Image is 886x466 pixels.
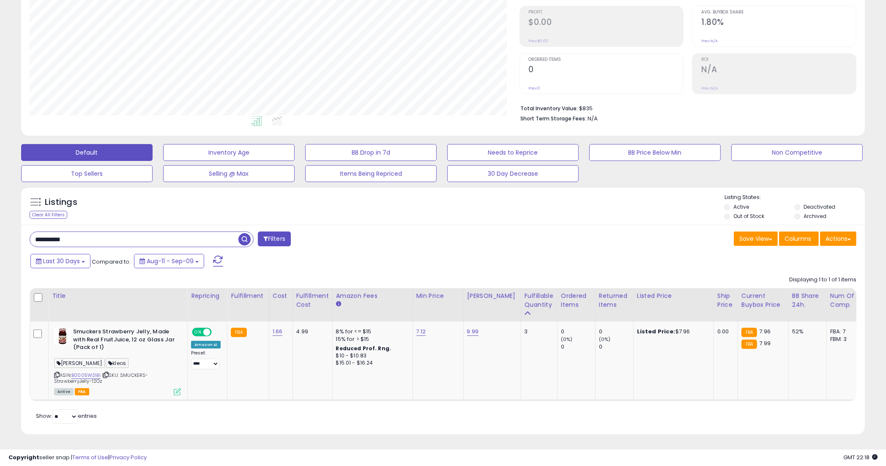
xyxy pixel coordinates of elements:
div: 0 [599,328,633,335]
label: Out of Stock [733,213,764,220]
div: Num of Comp. [830,292,861,309]
label: Deactivated [804,203,835,210]
div: Fulfillable Quantity [525,292,554,309]
div: 0.00 [717,328,731,335]
h2: 1.80% [701,17,856,29]
button: BB Price Below Min [589,144,721,161]
div: Returned Items [599,292,630,309]
small: (0%) [599,336,611,343]
a: Privacy Policy [109,453,147,461]
span: 7.96 [759,327,771,335]
div: Fulfillment Cost [296,292,329,309]
div: Listed Price [637,292,710,300]
button: Save View [734,232,778,246]
b: Listed Price: [637,327,675,335]
div: 0 [599,343,633,351]
b: Reduced Prof. Rng. [336,345,391,352]
small: Prev: $0.00 [529,38,549,44]
label: Active [733,203,749,210]
div: Amazon AI [191,341,221,349]
b: Short Term Storage Fees: [521,115,587,122]
div: $15.01 - $16.24 [336,360,406,367]
button: Columns [779,232,819,246]
small: Prev: N/A [701,38,718,44]
h2: N/A [701,65,856,76]
a: 7.12 [416,327,426,336]
div: Repricing [191,292,224,300]
span: FBA [75,388,89,395]
span: Compared to: [92,258,131,266]
button: Non Competitive [731,144,863,161]
small: Amazon Fees. [336,300,341,308]
div: Min Price [416,292,460,300]
span: Aug-11 - Sep-09 [147,257,194,265]
span: Profit [529,10,684,15]
small: (0%) [561,336,573,343]
span: ON [193,329,203,336]
div: Current Buybox Price [741,292,785,309]
button: Inventory Age [163,144,295,161]
small: Prev: N/A [701,86,718,91]
h2: $0.00 [529,17,684,29]
button: Actions [820,232,856,246]
div: Cost [273,292,289,300]
div: FBM: 3 [830,335,858,343]
span: ROI [701,57,856,62]
img: 51DWBdRaV0L._SL40_.jpg [54,328,71,345]
button: Top Sellers [21,165,153,182]
b: Total Inventory Value: [521,105,578,112]
span: Show: entries [36,412,97,420]
div: Ordered Items [561,292,592,309]
h2: 0 [529,65,684,76]
button: Default [21,144,153,161]
button: 30 Day Decrease [447,165,579,182]
div: Amazon Fees [336,292,409,300]
button: BB Drop in 7d [305,144,437,161]
div: ASIN: [54,328,181,395]
a: B0005WS1BI [71,372,101,379]
div: 4.99 [296,328,326,335]
button: Aug-11 - Sep-09 [134,254,204,268]
div: 3 [525,328,551,335]
label: Archived [804,213,826,220]
small: FBA [741,340,757,349]
div: seller snap | | [8,454,147,462]
div: [PERSON_NAME] [467,292,517,300]
button: Needs to Reprice [447,144,579,161]
div: Displaying 1 to 1 of 1 items [789,276,856,284]
div: 0 [561,328,595,335]
span: OFF [211,329,224,336]
small: Prev: 0 [529,86,541,91]
button: Filters [258,232,291,246]
span: Last 30 Days [43,257,80,265]
span: 2025-10-10 22:18 GMT [843,453,878,461]
div: Ship Price [717,292,734,309]
div: Clear All Filters [30,211,67,219]
span: | SKU: SMUCKERS-StrawberryJelly-12Oz [54,372,148,384]
button: Last 30 Days [30,254,90,268]
strong: Copyright [8,453,39,461]
div: FBA: 7 [830,328,858,335]
a: Terms of Use [72,453,108,461]
div: $10 - $10.83 [336,352,406,360]
div: Fulfillment [231,292,265,300]
div: 0 [561,343,595,351]
small: FBA [741,328,757,337]
span: Ordered Items [529,57,684,62]
button: Selling @ Max [163,165,295,182]
span: Columns [785,234,811,243]
div: 52% [792,328,820,335]
b: Smuckers Strawberry Jelly, Made with Real FruitJuice, 12 oz Glass Jar (Pack of 1) [73,328,176,354]
p: Listing States: [725,193,865,202]
div: Title [52,292,184,300]
span: 7.99 [759,339,771,347]
small: FBA [231,328,246,337]
li: $835 [521,103,850,113]
a: 1.66 [273,327,283,336]
button: Items Being Repriced [305,165,437,182]
span: All listings currently available for purchase on Amazon [54,388,74,395]
div: 8% for <= $15 [336,328,406,335]
div: $7.96 [637,328,707,335]
div: 15% for > $15 [336,335,406,343]
h5: Listings [45,196,77,208]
